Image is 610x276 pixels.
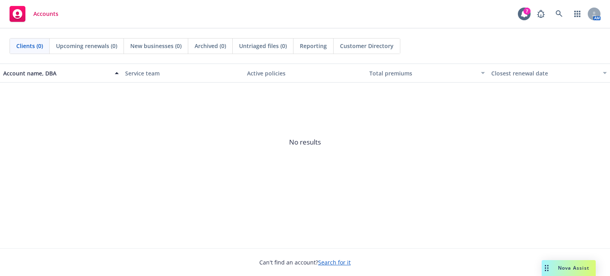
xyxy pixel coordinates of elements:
[300,42,327,50] span: Reporting
[366,64,488,83] button: Total premiums
[491,69,598,77] div: Closest renewal date
[195,42,226,50] span: Archived (0)
[542,260,596,276] button: Nova Assist
[318,259,351,266] a: Search for it
[569,6,585,22] a: Switch app
[558,264,589,271] span: Nova Assist
[488,64,610,83] button: Closest renewal date
[33,11,58,17] span: Accounts
[369,69,476,77] div: Total premiums
[551,6,567,22] a: Search
[247,69,363,77] div: Active policies
[122,64,244,83] button: Service team
[259,258,351,266] span: Can't find an account?
[56,42,117,50] span: Upcoming renewals (0)
[523,8,531,15] div: 7
[16,42,43,50] span: Clients (0)
[6,3,62,25] a: Accounts
[542,260,552,276] div: Drag to move
[239,42,287,50] span: Untriaged files (0)
[125,69,241,77] div: Service team
[3,69,110,77] div: Account name, DBA
[340,42,394,50] span: Customer Directory
[533,6,549,22] a: Report a Bug
[130,42,181,50] span: New businesses (0)
[244,64,366,83] button: Active policies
